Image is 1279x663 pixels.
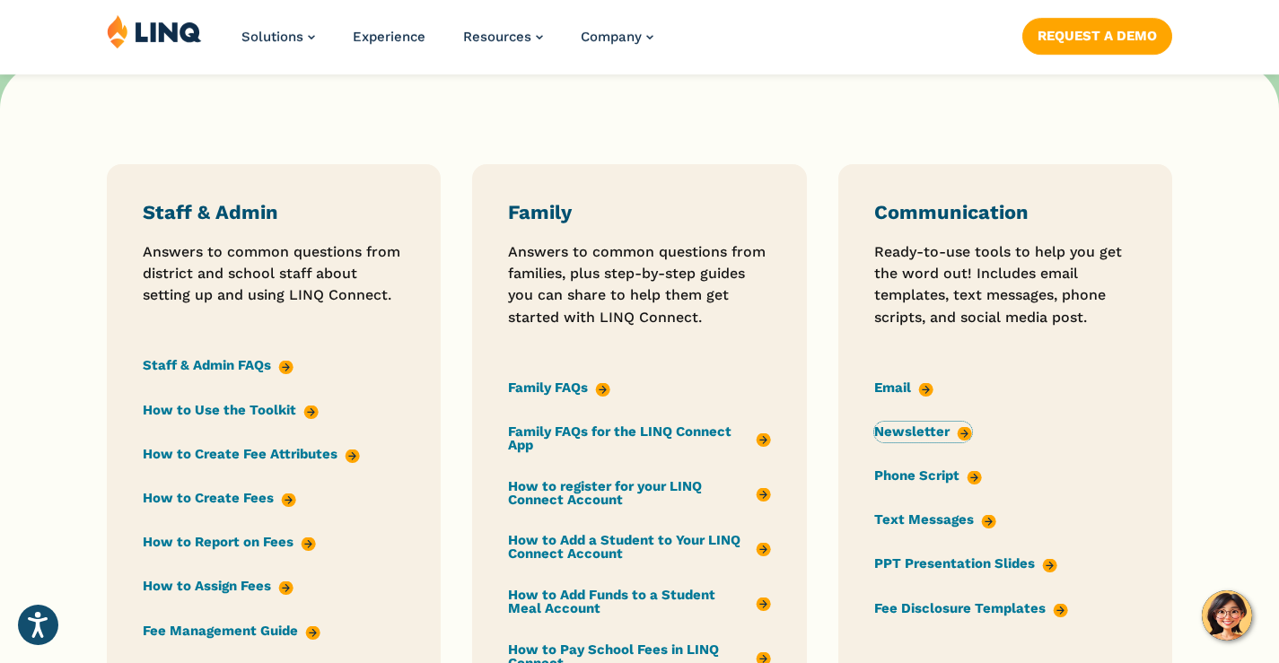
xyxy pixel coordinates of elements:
[463,29,531,45] span: Resources
[874,241,1136,328] p: Ready-to-use tools to help you get the word out! Includes email templates, text messages, phone s...
[874,466,982,485] a: Phone Script
[581,29,642,45] span: Company
[508,478,770,509] a: How to register for your LINQ Connect Account
[143,241,405,307] p: Answers to common questions from district and school staff about setting up and using LINQ Connect.
[508,532,770,563] a: How to Add a Student to Your LINQ Connect Account
[143,532,316,552] a: How to Report on Fees
[241,29,303,45] span: Solutions
[241,29,315,45] a: Solutions
[508,423,770,454] a: Family FAQs for the LINQ Connect App
[508,200,770,225] h3: Family
[143,577,293,597] a: How to Assign Fees
[241,14,653,74] nav: Primary Navigation
[107,14,202,48] img: LINQ | K‑12 Software
[143,621,320,641] a: Fee Management Guide
[508,241,770,328] p: Answers to common questions from families, plus step-by-step guides you can share to help them ge...
[1202,590,1252,641] button: Hello, have a question? Let’s chat.
[508,587,770,617] a: How to Add Funds to a Student Meal Account
[143,200,405,225] h3: Staff & Admin
[581,29,653,45] a: Company
[143,488,296,508] a: How to Create Fees
[353,29,425,45] a: Experience
[874,422,972,441] a: Newsletter
[143,400,319,420] a: How to Use the Toolkit
[874,510,996,530] a: Text Messages
[1022,14,1172,54] nav: Button Navigation
[143,356,293,376] a: Staff & Admin FAQs
[463,29,543,45] a: Resources
[143,444,360,464] a: How to Create Fee Attributes
[1022,18,1172,54] a: Request a Demo
[874,554,1057,574] a: PPT Presentation Slides
[508,378,610,397] a: Family FAQs
[874,378,933,397] a: Email
[874,200,1136,225] h3: Communication
[874,598,1068,618] a: Fee Disclosure Templates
